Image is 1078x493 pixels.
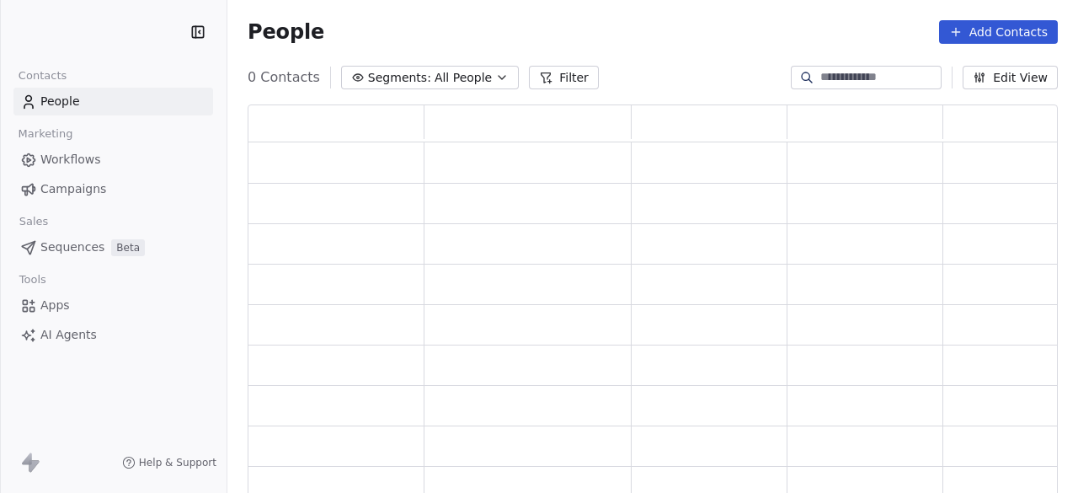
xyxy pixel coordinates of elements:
[40,326,97,344] span: AI Agents
[435,69,492,87] span: All People
[139,456,216,469] span: Help & Support
[248,19,324,45] span: People
[13,233,213,261] a: SequencesBeta
[12,209,56,234] span: Sales
[12,267,53,292] span: Tools
[13,321,213,349] a: AI Agents
[13,88,213,115] a: People
[40,151,101,169] span: Workflows
[40,238,104,256] span: Sequences
[122,456,216,469] a: Help & Support
[40,297,70,314] span: Apps
[13,292,213,319] a: Apps
[13,175,213,203] a: Campaigns
[11,63,74,88] span: Contacts
[529,66,599,89] button: Filter
[111,239,145,256] span: Beta
[368,69,431,87] span: Segments:
[939,20,1058,44] button: Add Contacts
[40,93,80,110] span: People
[11,121,80,147] span: Marketing
[40,180,106,198] span: Campaigns
[13,146,213,174] a: Workflows
[963,66,1058,89] button: Edit View
[248,67,320,88] span: 0 Contacts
